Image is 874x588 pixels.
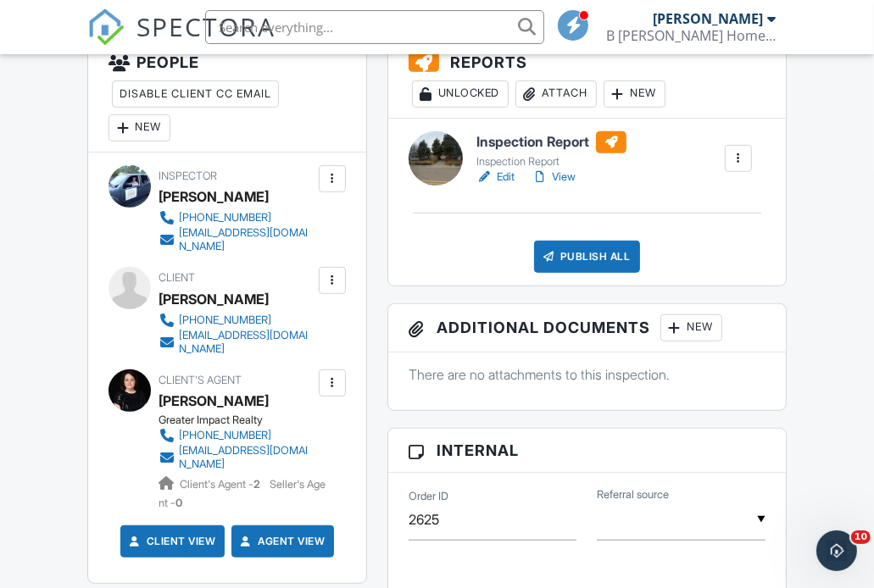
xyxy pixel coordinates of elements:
[159,286,269,312] div: [PERSON_NAME]
[88,41,366,153] h3: People
[388,41,786,119] h3: Reports
[109,114,170,141] div: New
[388,304,786,352] h3: Additional Documents
[159,184,269,209] div: [PERSON_NAME]
[606,27,776,44] div: B Trew Home Inspection Services
[253,478,260,491] strong: 2
[476,155,626,169] div: Inspection Report
[179,329,315,356] div: [EMAIL_ADDRESS][DOMAIN_NAME]
[175,496,182,509] strong: 0
[179,211,271,225] div: [PHONE_NUMBER]
[205,10,544,44] input: Search everything...
[851,530,871,544] span: 10
[159,374,242,386] span: Client's Agent
[159,388,269,413] a: [PERSON_NAME]
[179,429,271,442] div: [PHONE_NUMBER]
[534,241,640,273] div: Publish All
[476,169,515,186] a: Edit
[87,8,125,46] img: The Best Home Inspection Software - Spectora
[159,312,315,329] a: [PHONE_NUMBER]
[653,10,763,27] div: [PERSON_NAME]
[159,169,217,182] span: Inspector
[159,209,315,226] a: [PHONE_NUMBER]
[409,365,765,384] p: There are no attachments to this inspection.
[159,427,315,444] a: [PHONE_NUMBER]
[476,131,626,153] h6: Inspection Report
[532,169,576,186] a: View
[604,80,665,108] div: New
[179,226,315,253] div: [EMAIL_ADDRESS][DOMAIN_NAME]
[597,487,669,502] label: Referral source
[412,80,509,108] div: Unlocked
[136,8,276,44] span: SPECTORA
[159,444,315,471] a: [EMAIL_ADDRESS][DOMAIN_NAME]
[515,80,597,108] div: Attach
[159,329,315,356] a: [EMAIL_ADDRESS][DOMAIN_NAME]
[388,429,786,473] h3: Internal
[159,226,315,253] a: [EMAIL_ADDRESS][DOMAIN_NAME]
[179,313,271,327] div: [PHONE_NUMBER]
[159,413,328,427] div: Greater Impact Realty
[237,533,325,550] a: Agent View
[476,131,626,169] a: Inspection Report Inspection Report
[87,23,276,58] a: SPECTORA
[180,478,263,491] span: Client's Agent -
[159,271,195,284] span: Client
[409,489,448,504] label: Order ID
[112,80,279,108] div: Disable Client CC Email
[660,314,722,341] div: New
[126,533,216,550] a: Client View
[816,530,857,571] iframe: Intercom live chat
[179,444,315,471] div: [EMAIL_ADDRESS][DOMAIN_NAME]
